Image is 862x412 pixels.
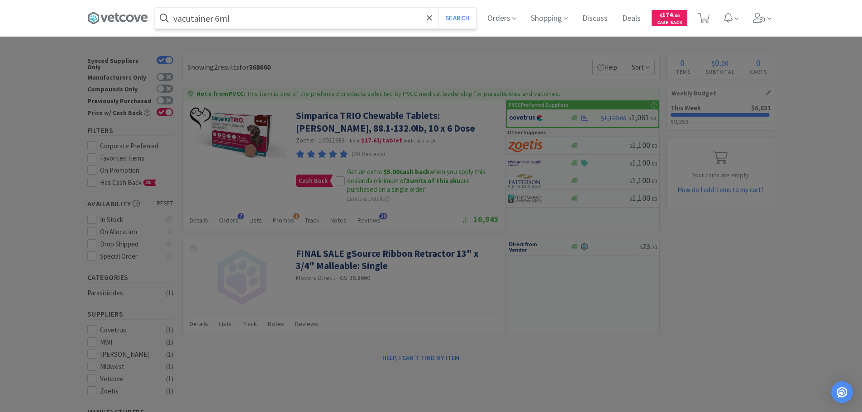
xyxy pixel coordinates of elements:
span: $ [660,13,662,19]
div: Open Intercom Messenger [831,381,853,403]
span: . 60 [673,13,680,19]
button: Search [438,8,476,28]
span: 174 [660,10,680,19]
a: Discuss [579,14,611,23]
a: $174.60Cash Back [652,6,687,30]
span: Cash Back [657,20,682,26]
a: Deals [619,14,644,23]
input: Search by item, sku, manufacturer, ingredient, size... [155,8,476,28]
